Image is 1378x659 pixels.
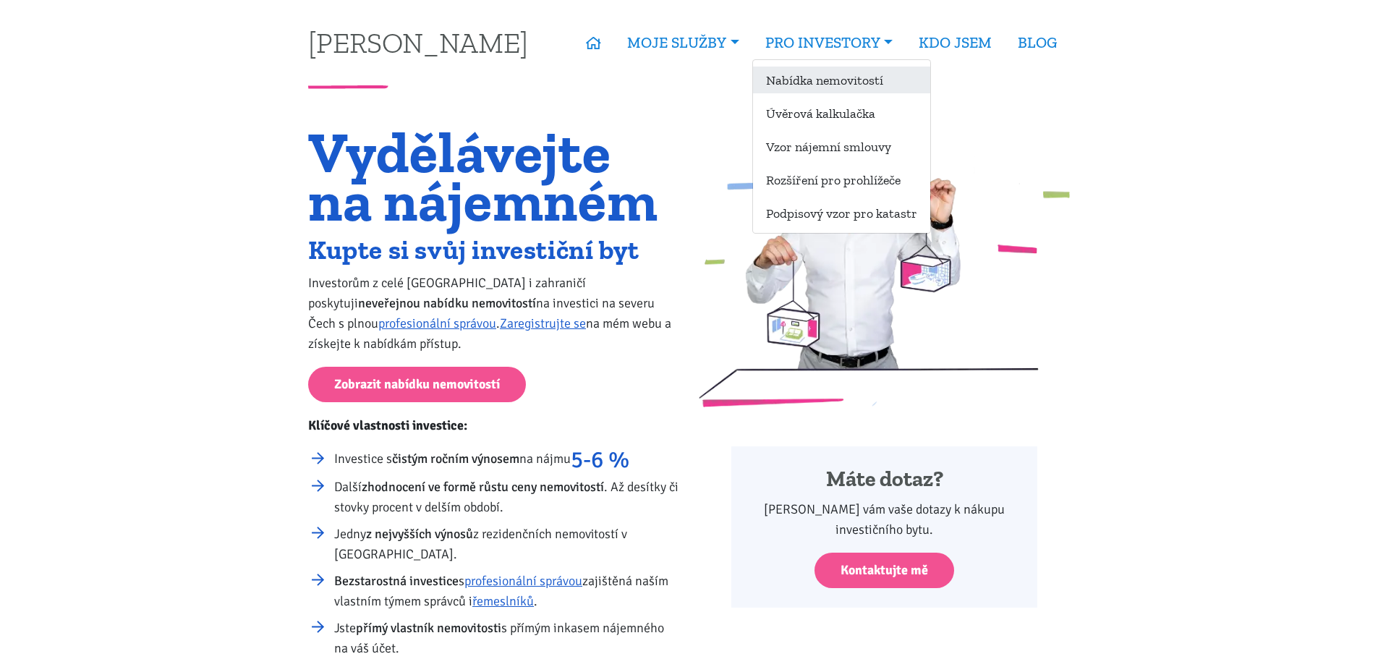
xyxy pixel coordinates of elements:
[334,477,679,517] li: Další . Až desítky či stovky procent v delším období.
[308,367,526,402] a: Zobrazit nabídku nemovitostí
[308,273,679,354] p: Investorům z celé [GEOGRAPHIC_DATA] i zahraničí poskytuji na investici na severu Čech s plnou . n...
[308,28,528,56] a: [PERSON_NAME]
[464,573,582,589] a: profesionální správou
[751,499,1018,540] p: [PERSON_NAME] vám vaše dotazy k nákupu investičního bytu.
[392,451,519,467] strong: čistým ročním výnosem
[751,466,1018,493] h4: Máte dotaz?
[500,315,586,331] a: Zaregistrujte se
[378,315,496,331] a: profesionální správou
[753,133,930,160] a: Vzor nájemní smlouvy
[906,26,1005,59] a: KDO JSEM
[753,67,930,93] a: Nabídka nemovitostí
[1005,26,1070,59] a: BLOG
[815,553,954,588] a: Kontaktujte mě
[366,526,473,542] strong: z nejvyšších výnosů
[571,446,629,474] strong: 5-6 %
[334,618,679,658] li: Jste s přímým inkasem nájemného na váš účet.
[308,415,679,435] p: Klíčové vlastnosti investice:
[753,100,930,127] a: Úvěrová kalkulačka
[308,238,679,262] h2: Kupte si svůj investiční byt
[334,573,459,589] strong: Bezstarostná investice
[308,128,679,225] h1: Vydělávejte na nájemném
[753,166,930,193] a: Rozšíření pro prohlížeče
[614,26,752,59] a: MOJE SLUŽBY
[753,200,930,226] a: Podpisový vzor pro katastr
[752,26,906,59] a: PRO INVESTORY
[358,295,536,311] strong: neveřejnou nabídku nemovitostí
[362,479,604,495] strong: zhodnocení ve formě růstu ceny nemovitostí
[334,571,679,611] li: s zajištěná naším vlastním týmem správců i .
[334,524,679,564] li: Jedny z rezidenčních nemovitostí v [GEOGRAPHIC_DATA].
[472,593,534,609] a: řemeslníků
[356,620,501,636] strong: přímý vlastník nemovitosti
[334,448,679,470] li: Investice s na nájmu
